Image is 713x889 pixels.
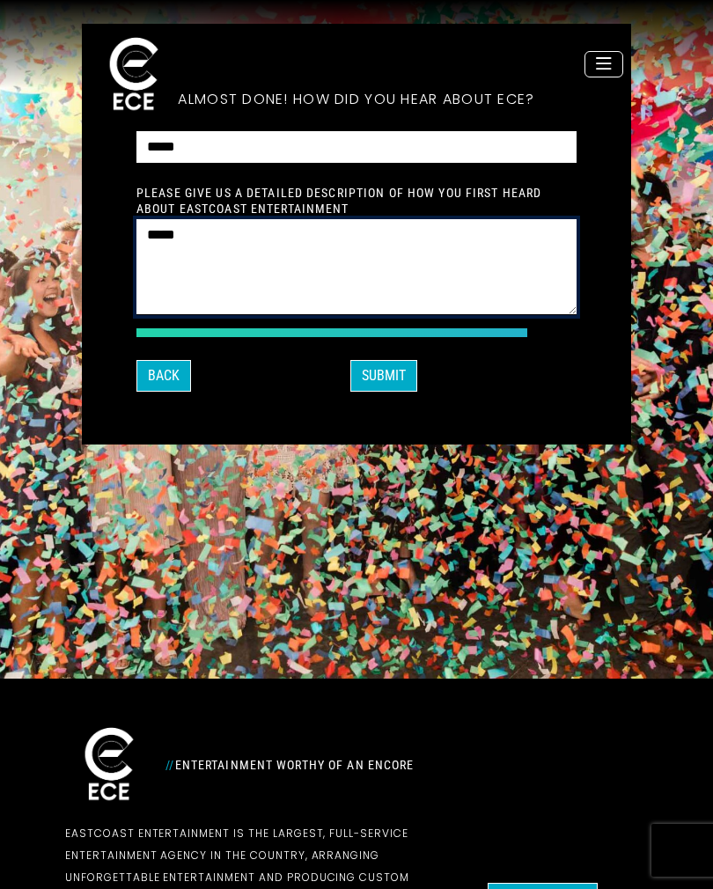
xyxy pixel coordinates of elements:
[155,751,457,779] div: Entertainment Worthy of an Encore
[165,758,174,772] span: //
[136,185,577,217] label: Please give us a detailed description of how you first heard about EastCoast Entertainment
[136,131,577,164] select: How did you hear about ECE
[65,723,153,808] img: ece_new_logo_whitev2-1.png
[350,360,417,392] button: SUBMIT
[584,51,623,77] button: Toggle navigation
[90,33,178,118] img: ece_new_logo_whitev2-1.png
[136,360,191,392] button: Back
